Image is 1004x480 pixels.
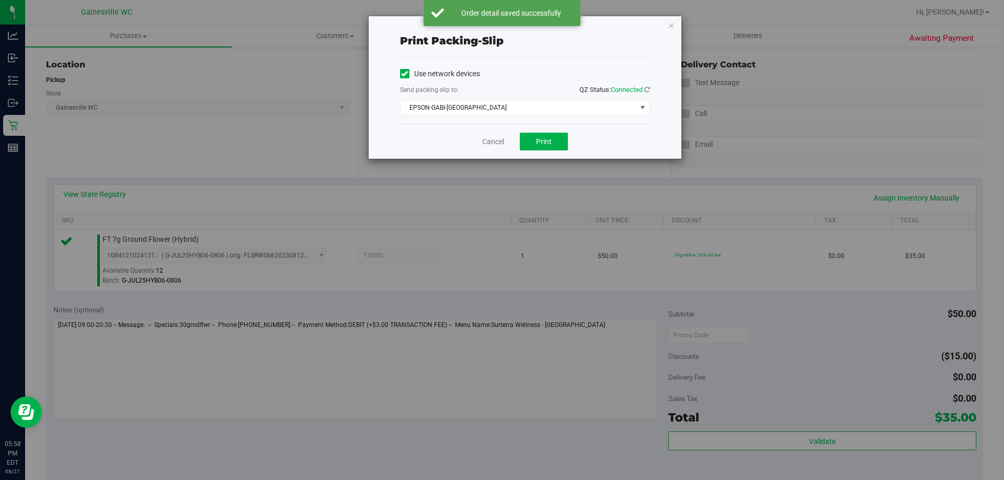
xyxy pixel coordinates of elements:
span: Connected [611,86,643,93]
span: select [636,100,649,115]
span: Print packing-slip [400,34,504,47]
a: Cancel [482,136,504,147]
span: Print [536,137,552,146]
span: EPSON-GABI-[GEOGRAPHIC_DATA] [401,100,636,115]
label: Use network devices [400,68,480,79]
label: Send packing-slip to: [400,85,459,95]
span: QZ Status: [579,86,650,93]
button: Print [520,133,568,150]
iframe: Resource center [10,396,42,428]
div: Order detail saved successfully [450,8,573,18]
